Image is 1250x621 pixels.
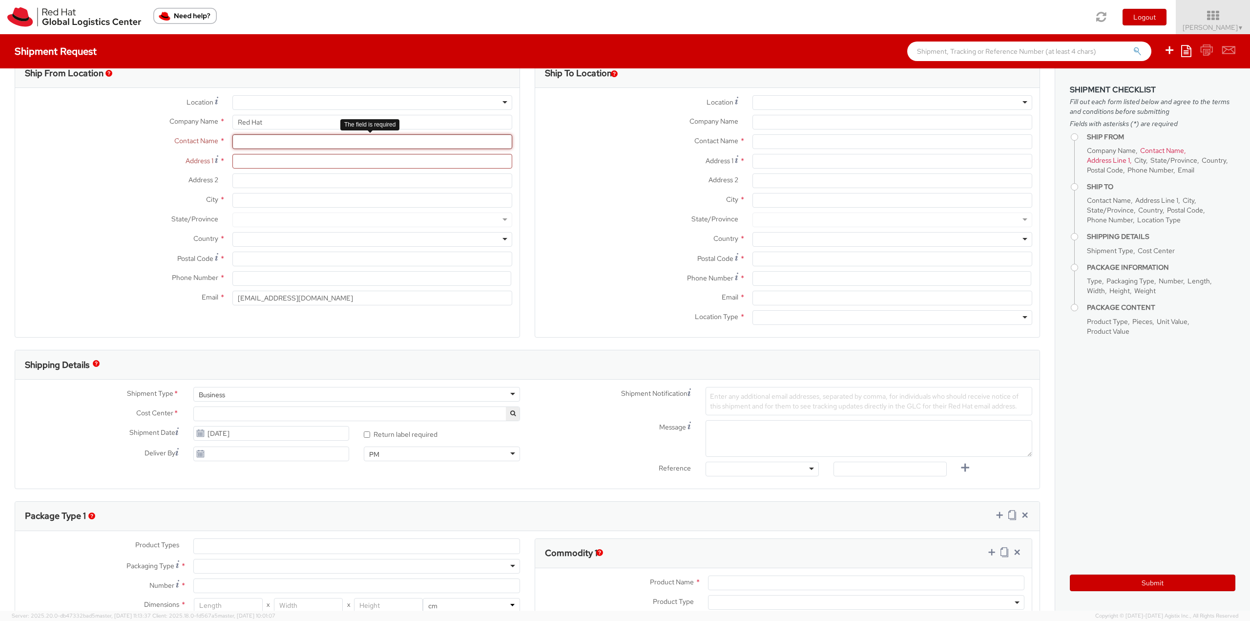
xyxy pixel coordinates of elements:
[343,598,354,613] span: X
[1134,286,1156,295] span: Weight
[145,448,175,458] span: Deliver By
[1087,215,1133,224] span: Phone Number
[1134,156,1146,165] span: City
[193,234,218,243] span: Country
[1138,206,1163,214] span: Country
[1132,317,1152,326] span: Pieces
[650,578,694,586] span: Product Name
[188,175,218,184] span: Address 2
[691,214,738,223] span: State/Province
[25,68,104,78] h3: Ship From Location
[1095,612,1238,620] span: Copyright © [DATE]-[DATE] Agistix Inc., All Rights Reserved
[274,598,343,613] input: Width
[1070,86,1235,94] h3: Shipment Checklist
[1135,196,1178,205] span: Address Line 1
[1087,206,1134,214] span: State/Province
[15,46,97,57] h4: Shipment Request
[187,98,213,107] span: Location
[907,42,1151,61] input: Shipment, Tracking or Reference Number (at least 4 chars)
[1167,206,1203,214] span: Postal Code
[1150,156,1197,165] span: State/Province
[12,612,151,619] span: Server: 2025.20.0-db47332bad5
[1106,277,1154,285] span: Packaging Type
[1238,24,1244,32] span: ▼
[687,274,733,282] span: Phone Number
[174,136,218,145] span: Contact Name
[1137,215,1181,224] span: Location Type
[545,548,598,558] h3: Commodity 1
[1087,277,1102,285] span: Type
[1070,575,1235,591] button: Submit
[1183,23,1244,32] span: [PERSON_NAME]
[1087,133,1235,141] h4: Ship From
[149,581,174,590] span: Number
[1140,146,1184,155] span: Contact Name
[129,428,175,438] span: Shipment Date
[1087,317,1128,326] span: Product Type
[194,598,263,613] input: Length
[1159,277,1183,285] span: Number
[659,423,686,431] span: Message
[206,195,218,204] span: City
[263,598,274,613] span: X
[722,293,738,301] span: Email
[1087,233,1235,240] h4: Shipping Details
[1087,166,1123,174] span: Postal Code
[726,195,738,204] span: City
[364,428,439,439] label: Return label required
[127,388,173,400] span: Shipment Type
[653,597,694,606] span: Product Type
[1087,146,1136,155] span: Company Name
[186,156,213,165] span: Address 1
[1070,97,1235,116] span: Fill out each form listed below and agree to the terms and conditions before submitting
[706,156,733,165] span: Address 1
[172,273,218,282] span: Phone Number
[545,68,612,78] h3: Ship To Location
[659,464,691,472] span: Reference
[710,392,1019,410] span: Enter any additional email addresses, separated by comma, for individuals who should receive noti...
[1157,317,1187,326] span: Unit Value
[707,98,733,107] span: Location
[126,561,174,570] span: Packaging Type
[25,511,86,521] h3: Package Type 1
[1187,277,1210,285] span: Length
[199,390,225,400] div: Business
[171,214,218,223] span: State/Province
[169,117,218,126] span: Company Name
[1109,286,1130,295] span: Height
[1070,119,1235,128] span: Fields with asterisks (*) are required
[1138,246,1175,255] span: Cost Center
[621,388,687,399] span: Shipment Notification
[695,312,738,321] span: Location Type
[1087,246,1133,255] span: Shipment Type
[1127,166,1173,174] span: Phone Number
[713,234,738,243] span: Country
[152,612,275,619] span: Client: 2025.18.0-fd567a5
[7,7,141,27] img: rh-logistics-00dfa346123c4ec078e1.svg
[1087,304,1235,311] h4: Package Content
[135,540,179,549] span: Product Types
[1123,9,1167,25] button: Logout
[369,450,379,459] div: PM
[144,600,179,609] span: Dimensions
[697,254,733,263] span: Postal Code
[1178,166,1194,174] span: Email
[1087,156,1130,165] span: Address Line 1
[153,8,217,24] button: Need help?
[1087,327,1129,336] span: Product Value
[95,612,151,619] span: master, [DATE] 11:13:37
[1202,156,1226,165] span: Country
[218,612,275,619] span: master, [DATE] 10:01:07
[354,598,423,613] input: Height
[25,360,89,370] h3: Shipping Details
[177,254,213,263] span: Postal Code
[694,136,738,145] span: Contact Name
[1087,183,1235,191] h4: Ship To
[364,431,370,438] input: Return label required
[136,408,173,419] span: Cost Center
[689,117,738,126] span: Company Name
[202,293,218,301] span: Email
[1183,196,1194,205] span: City
[1087,286,1105,295] span: Width
[708,175,738,184] span: Address 2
